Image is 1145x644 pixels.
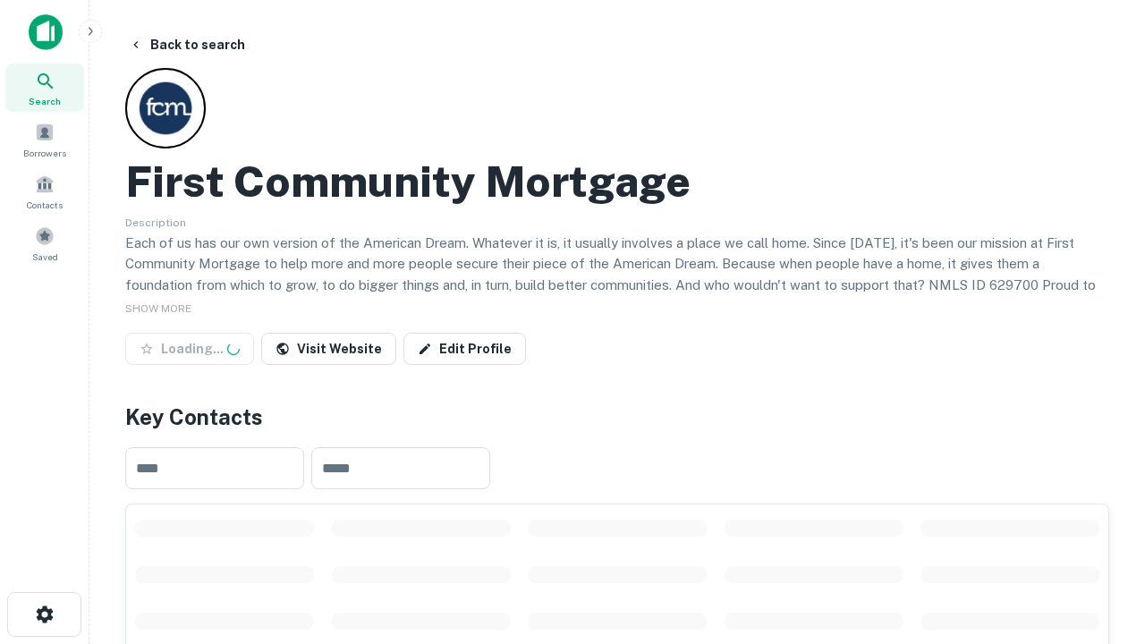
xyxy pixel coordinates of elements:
button: Back to search [122,29,252,61]
a: Saved [5,219,84,267]
span: Saved [32,250,58,264]
a: Borrowers [5,115,84,164]
a: Contacts [5,167,84,216]
h2: First Community Mortgage [125,156,691,208]
span: Description [125,216,186,229]
span: SHOW MORE [125,302,191,315]
a: Visit Website [261,333,396,365]
a: Search [5,64,84,112]
iframe: Chat Widget [1056,444,1145,530]
p: Each of us has our own version of the American Dream. Whatever it is, it usually involves a place... [125,233,1109,317]
span: Contacts [27,198,63,212]
img: capitalize-icon.png [29,14,63,50]
span: Borrowers [23,146,66,160]
span: Search [29,94,61,108]
h4: Key Contacts [125,401,1109,433]
a: Edit Profile [403,333,526,365]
